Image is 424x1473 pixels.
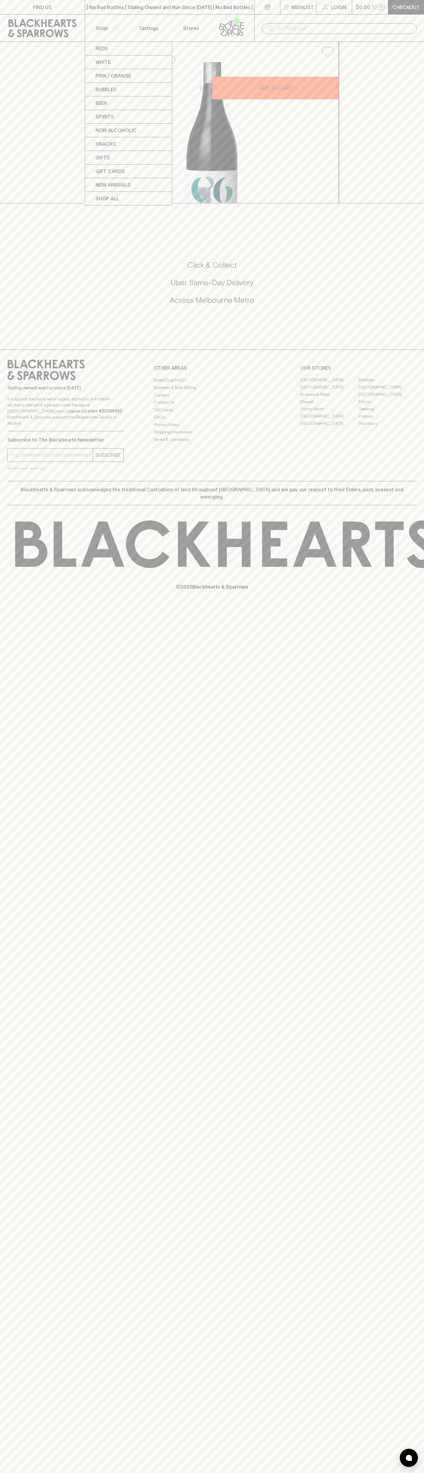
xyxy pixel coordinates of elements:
[95,45,108,52] p: Reds
[95,181,131,189] p: New Arrivals
[95,99,107,107] p: Beer
[406,1455,412,1461] img: bubble-icon
[95,86,117,93] p: Bubbles
[95,195,119,202] p: SHOP ALL
[85,96,172,110] a: Beer
[95,168,125,175] p: Gift Cards
[95,154,110,161] p: Gifts
[85,151,172,165] a: Gifts
[85,137,172,151] a: Snacks
[85,165,172,178] a: Gift Cards
[85,124,172,137] a: Non Alcoholic
[95,58,111,66] p: White
[85,192,172,205] a: SHOP ALL
[85,42,172,55] a: Reds
[95,72,131,79] p: Pink / Orange
[85,69,172,83] a: Pink / Orange
[85,110,172,124] a: Spirits
[85,178,172,192] a: New Arrivals
[95,140,116,148] p: Snacks
[95,127,137,134] p: Non Alcoholic
[85,83,172,96] a: Bubbles
[95,113,114,120] p: Spirits
[85,55,172,69] a: White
